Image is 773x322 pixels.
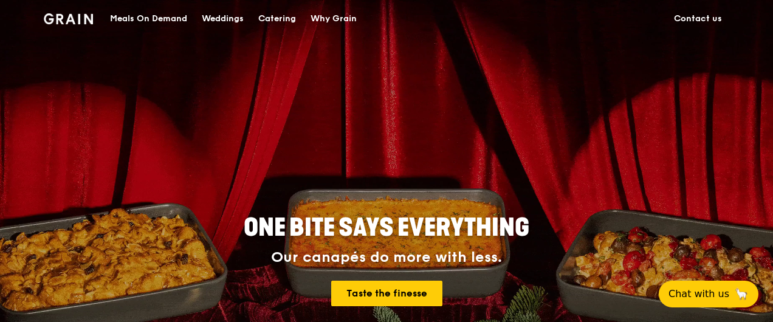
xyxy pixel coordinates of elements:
[659,281,758,307] button: Chat with us🦙
[331,281,442,306] a: Taste the finesse
[194,1,251,37] a: Weddings
[202,1,244,37] div: Weddings
[311,1,357,37] div: Why Grain
[667,1,729,37] a: Contact us
[734,287,749,301] span: 🦙
[303,1,364,37] a: Why Grain
[168,249,605,266] div: Our canapés do more with less.
[110,1,187,37] div: Meals On Demand
[258,1,296,37] div: Catering
[44,13,93,24] img: Grain
[251,1,303,37] a: Catering
[244,213,529,242] span: ONE BITE SAYS EVERYTHING
[668,287,729,301] span: Chat with us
